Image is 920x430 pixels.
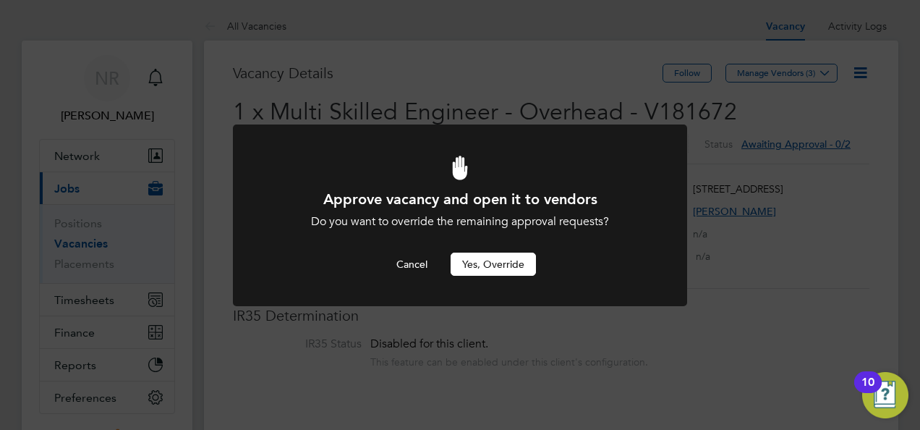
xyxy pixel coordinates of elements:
button: Open Resource Center, 10 new notifications [862,372,908,418]
div: 10 [861,382,874,401]
button: Cancel [385,253,439,276]
span: Do you want to override the remaining approval requests? [311,214,609,229]
h1: Approve vacancy and open it to vendors [272,190,648,208]
button: Yes, Override [451,253,536,276]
